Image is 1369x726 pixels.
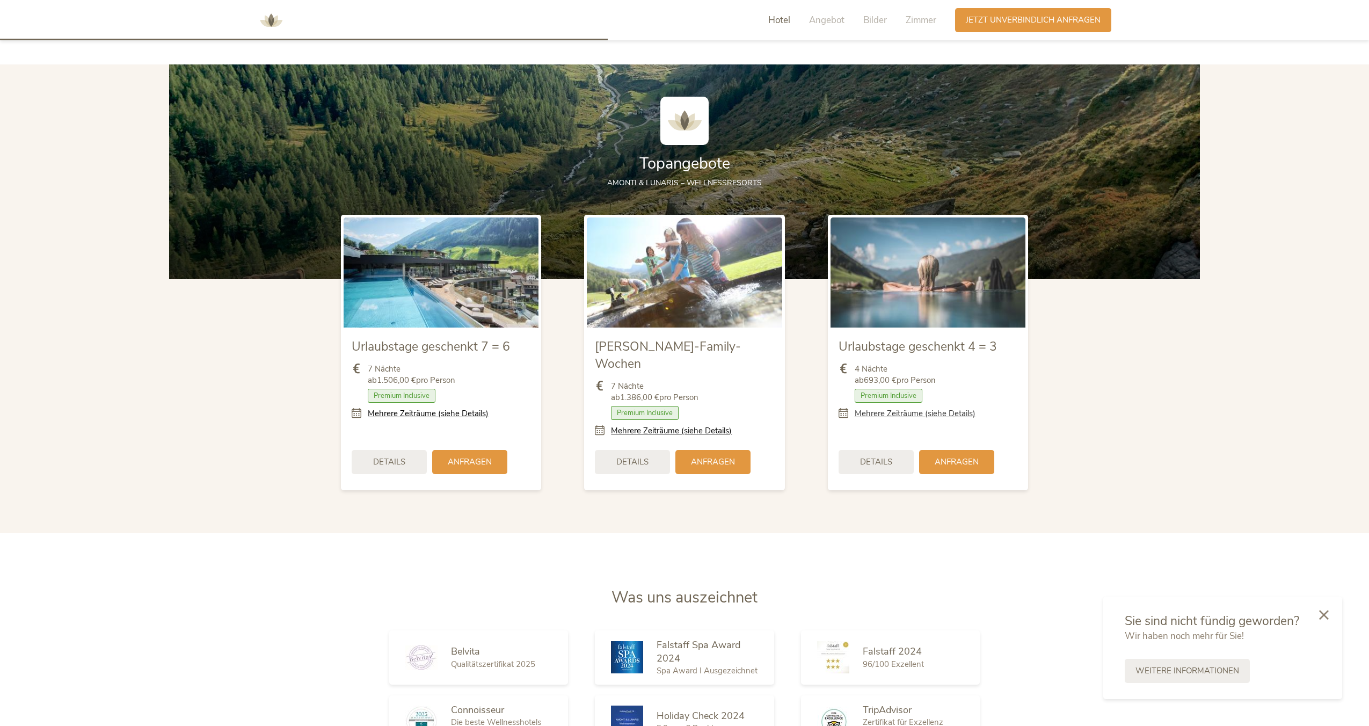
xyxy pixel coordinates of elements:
[451,659,535,670] span: Qualitätszertifikat 2025
[817,641,849,673] img: Falstaff 2024
[448,456,492,468] span: Anfragen
[368,408,489,419] a: Mehrere Zeiträume (siehe Details)
[809,14,844,26] span: Angebot
[611,406,679,420] span: Premium Inclusive
[855,389,922,403] span: Premium Inclusive
[860,456,892,468] span: Details
[831,217,1025,327] img: Urlaubstage geschenkt 4 = 3
[611,425,732,437] a: Mehrere Zeiträume (siehe Details)
[352,338,510,355] span: Urlaubstage geschenkt 7 = 6
[255,16,287,24] a: AMONTI & LUNARIS Wellnessresort
[1125,659,1250,683] a: Weitere Informationen
[451,645,480,658] span: Belvita
[368,389,435,403] span: Premium Inclusive
[611,641,643,673] img: Falstaff Spa Award 2024
[863,645,922,658] span: Falstaff 2024
[1125,630,1244,642] span: Wir haben noch mehr für Sie!
[377,375,416,386] b: 1.506,00 €
[906,14,936,26] span: Zimmer
[607,178,762,188] span: AMONTI & LUNARIS – Wellnessresorts
[620,392,659,403] b: 1.386,00 €
[587,217,782,327] img: Sommer-Family-Wochen
[1125,613,1299,629] span: Sie sind nicht fündig geworden?
[616,456,649,468] span: Details
[691,456,735,468] span: Anfragen
[660,97,709,145] img: AMONTI & LUNARIS Wellnessresort
[344,217,538,327] img: Urlaubstage geschenkt 7 = 6
[611,381,698,403] span: 7 Nächte ab pro Person
[966,14,1101,26] span: Jetzt unverbindlich anfragen
[373,456,405,468] span: Details
[864,375,897,386] b: 693,00 €
[451,703,504,716] span: Connoisseur
[863,703,912,716] span: TripAdvisor
[863,659,924,670] span: 96/100 Exzellent
[855,408,975,419] a: Mehrere Zeiträume (siehe Details)
[855,364,936,386] span: 4 Nächte ab pro Person
[595,338,741,372] span: [PERSON_NAME]-Family-Wochen
[839,338,997,355] span: Urlaubstage geschenkt 4 = 3
[255,4,287,37] img: AMONTI & LUNARIS Wellnessresort
[657,665,758,676] span: Spa Award I Ausgezeichnet
[657,638,740,665] span: Falstaff Spa Award 2024
[368,364,455,386] span: 7 Nächte ab pro Person
[611,587,758,608] span: Was uns auszeichnet
[639,153,730,174] span: Topangebote
[768,14,790,26] span: Hotel
[405,645,438,670] img: Belvita
[1135,665,1239,677] span: Weitere Informationen
[935,456,979,468] span: Anfragen
[657,709,745,722] span: Holiday Check 2024
[863,14,887,26] span: Bilder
